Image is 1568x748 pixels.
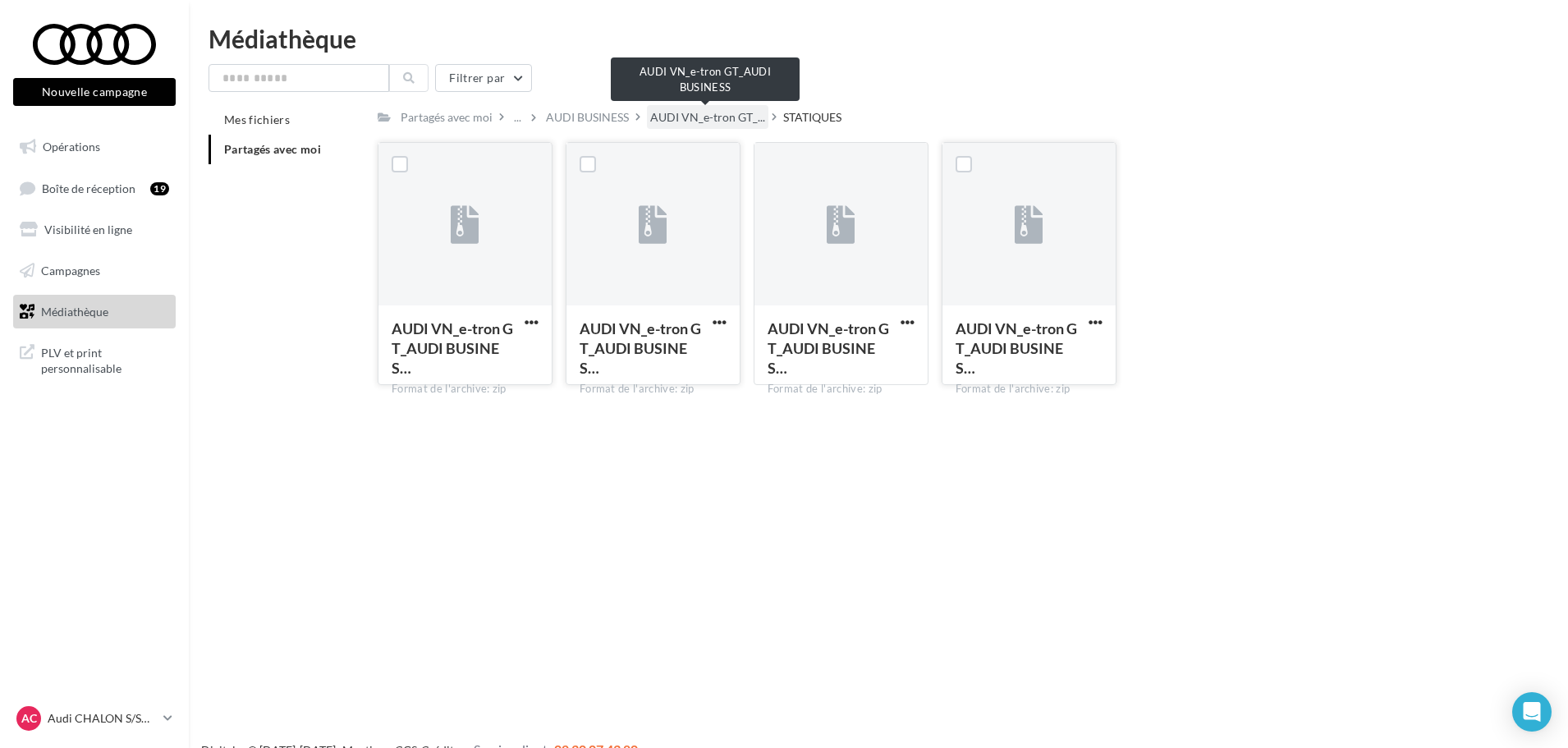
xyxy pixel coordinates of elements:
[10,213,179,247] a: Visibilité en ligne
[44,223,132,236] span: Visibilité en ligne
[150,182,169,195] div: 19
[10,335,179,383] a: PLV et print personnalisable
[224,112,290,126] span: Mes fichiers
[768,319,889,377] span: AUDI VN_e-tron GT_AUDI BUSINESS_CARROUSEL-VERTICAL-1920x1080_LINKEDIN
[580,382,727,397] div: Format de l'archive: zip
[42,181,135,195] span: Boîte de réception
[783,109,841,126] div: STATIQUES
[209,26,1548,51] div: Médiathèque
[956,382,1103,397] div: Format de l'archive: zip
[611,57,800,101] div: AUDI VN_e-tron GT_AUDI BUSINESS
[13,703,176,734] a: AC Audi CHALON S/SAONE
[41,304,108,318] span: Médiathèque
[10,171,179,206] a: Boîte de réception19
[546,109,629,126] div: AUDI BUSINESS
[401,109,493,126] div: Partagés avec moi
[41,264,100,278] span: Campagnes
[511,106,525,129] div: ...
[768,382,915,397] div: Format de l'archive: zip
[10,130,179,164] a: Opérations
[224,142,321,156] span: Partagés avec moi
[41,342,169,377] span: PLV et print personnalisable
[43,140,100,154] span: Opérations
[13,78,176,106] button: Nouvelle campagne
[1512,692,1552,732] div: Open Intercom Messenger
[650,109,765,126] span: AUDI VN_e-tron GT_...
[435,64,532,92] button: Filtrer par
[21,710,37,727] span: AC
[392,319,513,377] span: AUDI VN_e-tron GT_AUDI BUSINESS_POSTLINK-VERTICAL-1920x1080_LINKEDIN
[48,710,157,727] p: Audi CHALON S/SAONE
[392,382,539,397] div: Format de l'archive: zip
[580,319,701,377] span: AUDI VN_e-tron GT_AUDI BUSINESS_POSTLINK-CARRE-1080x1080_LINKEDIN
[10,254,179,288] a: Campagnes
[10,295,179,329] a: Médiathèque
[956,319,1077,377] span: AUDI VN_e-tron GT_AUDI BUSINESS_CARROUSEL-CARRE-1080x1080_LINKEDIN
